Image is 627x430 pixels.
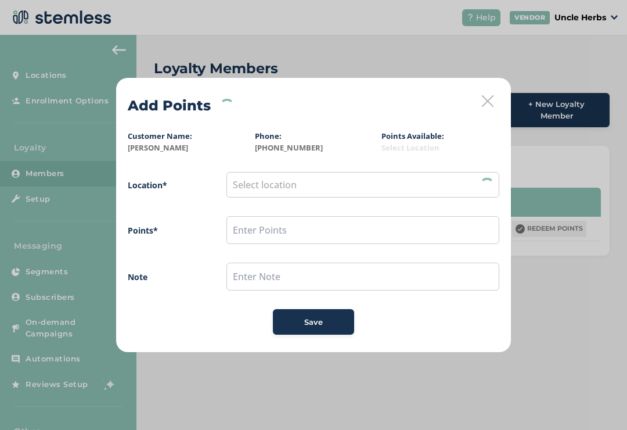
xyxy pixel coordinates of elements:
label: [PHONE_NUMBER] [255,142,373,154]
label: [PERSON_NAME] [128,142,246,154]
label: Customer Name: [128,131,192,141]
label: Phone: [255,131,282,141]
label: Note [128,271,203,283]
button: Save [273,309,354,335]
iframe: Chat Widget [569,374,627,430]
input: Enter Points [226,216,499,244]
label: Points* [128,224,203,236]
label: Location* [128,179,203,191]
input: Enter Note [226,263,499,291]
span: Select location [233,178,297,191]
label: Select Location [381,142,499,154]
label: Points Available: [381,131,444,141]
h2: Add Points [128,95,211,116]
span: Save [304,317,323,328]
